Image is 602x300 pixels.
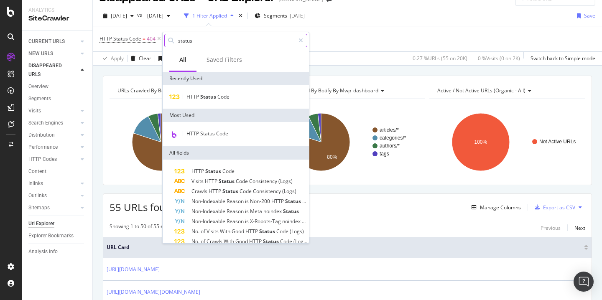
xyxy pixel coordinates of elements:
[541,224,561,231] div: Previous
[192,12,227,19] div: 1 Filter Applied
[253,188,282,195] span: Consistency
[28,179,43,188] div: Inlinks
[209,188,222,195] span: HTTP
[237,12,244,20] div: times
[290,12,305,19] div: [DATE]
[219,178,236,185] span: Status
[250,198,271,205] span: Non-200
[163,146,309,160] div: All fields
[107,265,160,274] a: [URL][DOMAIN_NAME]
[245,198,250,205] span: is
[207,238,224,245] span: Crawls
[200,93,217,100] span: Status
[290,228,304,235] span: (Logs)
[251,9,308,23] button: Segments[DATE]
[111,12,127,19] span: 2025 Sep. 22nd
[527,52,595,65] button: Switch back to Simple mode
[28,82,87,91] a: Overview
[276,228,290,235] span: Code
[474,139,487,145] text: 100%
[574,272,594,292] div: Open Intercom Messenger
[232,228,245,235] span: Good
[191,178,205,185] span: Visits
[574,224,585,231] div: Next
[259,228,276,235] span: Status
[191,208,227,215] span: Non-Indexable
[110,106,265,178] svg: A chart.
[186,93,200,100] span: HTTP
[201,238,207,245] span: of
[191,228,201,235] span: No.
[186,130,228,137] span: HTTP Status Code
[380,151,389,157] text: tags
[28,179,78,188] a: Inlinks
[380,143,400,149] text: authors/*
[224,238,235,245] span: With
[541,223,561,233] button: Previous
[222,168,235,175] span: Code
[191,238,201,245] span: No.
[429,106,585,178] svg: A chart.
[28,155,78,164] a: HTTP Codes
[117,87,202,94] span: URLs Crawled By Botify By pagetype
[110,200,178,214] span: 55 URLs found
[163,109,309,122] div: Most Used
[99,9,137,23] button: [DATE]
[28,155,57,164] div: HTTP Codes
[99,52,124,65] button: Apply
[480,204,521,211] div: Manage Columns
[28,61,78,79] a: DISAPPEARED URLS
[227,198,245,205] span: Reason
[28,219,54,228] div: Url Explorer
[28,191,78,200] a: Outlinks
[28,37,65,46] div: CURRENT URLS
[28,231,74,240] div: Explorer Bookmarks
[28,94,87,103] a: Segments
[28,94,51,103] div: Segments
[283,208,299,215] span: Status
[28,143,78,152] a: Performance
[227,218,245,225] span: Reason
[250,218,282,225] span: X-Robots-Tag
[478,55,520,62] div: 0 % Visits ( 0 on 2K )
[468,202,521,212] button: Manage Columns
[437,87,525,94] span: Active / Not Active URLs (organic - all)
[116,84,258,97] h4: URLs Crawled By Botify By pagetype
[280,238,293,245] span: Code
[220,228,232,235] span: With
[28,247,87,256] a: Analysis Info
[28,49,53,58] div: NEW URLS
[282,188,296,195] span: (Logs)
[276,84,418,97] h4: URLs Crawled By Botify By mwp_dashboard
[191,218,227,225] span: Non-Indexable
[28,143,58,152] div: Performance
[270,106,426,178] svg: A chart.
[227,208,245,215] span: Reason
[278,178,293,185] span: (Logs)
[177,34,295,47] input: Search by field name
[543,204,575,211] div: Export as CSV
[111,55,124,62] div: Apply
[107,244,582,251] span: URL Card
[28,203,78,212] a: Sitemaps
[205,178,219,185] span: HTTP
[28,7,86,14] div: Analytics
[28,247,58,256] div: Analysis Info
[28,14,86,23] div: SiteCrawler
[28,167,46,176] div: Content
[191,168,205,175] span: HTTP
[28,119,63,127] div: Search Engines
[110,223,177,233] div: Showing 1 to 50 of 55 entries
[28,167,87,176] a: Content
[28,107,41,115] div: Visits
[99,35,141,42] span: HTTP Status Code
[327,154,337,160] text: 80%
[128,52,151,65] button: Clear
[144,9,173,23] button: [DATE]
[285,198,306,205] span: Status
[264,12,287,19] span: Segments
[236,178,249,185] span: Code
